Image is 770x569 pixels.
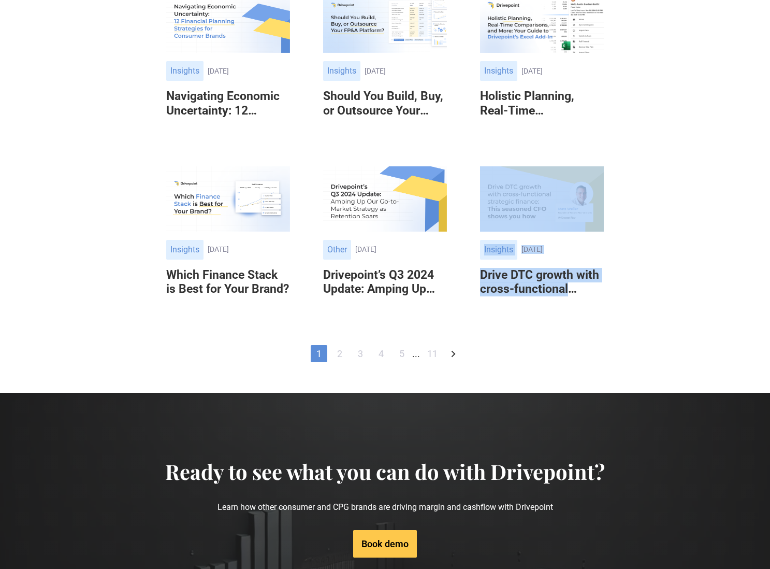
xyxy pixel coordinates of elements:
[323,61,360,81] div: Insights
[208,67,290,76] div: [DATE]
[166,345,603,362] div: List
[166,166,290,231] img: Which Finance Stack is Best for Your Brand?
[166,268,290,296] h6: Which Finance Stack is Best for Your Brand?
[166,61,204,81] div: Insights
[323,240,351,260] div: Other
[480,89,604,118] h6: Holistic Planning, Real-Time Comparisons, and More: Your Guide to Drivepoint’s Excel Add-In
[480,268,604,296] h6: Drive DTC growth with cross-functional strategic finance: This seasoned CFO shows you how
[311,345,327,362] a: 1
[165,459,605,484] h4: Ready to see what you can do with Drivepoint?
[365,67,447,76] div: [DATE]
[323,89,447,118] h6: Should You Build, Buy, or Outsource Your FP&A Platform?
[394,345,410,362] a: 5
[412,347,420,360] div: ...
[352,345,369,362] a: 3
[323,166,447,231] img: Drivepoint’s Q3 2024 Update: Amping Up Our Go-to-Market Strategy as Retention Soars
[355,245,447,254] div: [DATE]
[208,245,290,254] div: [DATE]
[166,166,290,312] a: Insights[DATE]Which Finance Stack is Best for Your Brand?
[480,166,604,312] a: Insights[DATE]Drive DTC growth with cross-functional strategic finance: This seasoned CFO shows y...
[166,89,290,118] h6: Navigating Economic Uncertainty: 12 Financial Planning Strategies for Consumer Brands
[373,345,389,362] a: 4
[480,166,604,231] img: Drive DTC growth with cross-functional strategic finance: This seasoned CFO shows you how
[323,268,447,296] h6: Drivepoint’s Q3 2024 Update: Amping Up Our Go-to-Market Strategy as Retention Soars
[480,61,517,81] div: Insights
[323,166,447,312] a: Other[DATE]Drivepoint’s Q3 2024 Update: Amping Up Our Go-to-Market Strategy as Retention Soars
[480,240,517,260] div: Insights
[165,484,605,530] p: Learn how other consumer and CPG brands are driving margin and cashflow with Drivepoint
[353,530,417,558] a: Book demo
[166,240,204,260] div: Insights
[445,345,461,362] a: Next Page
[521,67,604,76] div: [DATE]
[422,345,443,362] a: 11
[521,245,604,254] div: [DATE]
[331,345,348,362] a: 2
